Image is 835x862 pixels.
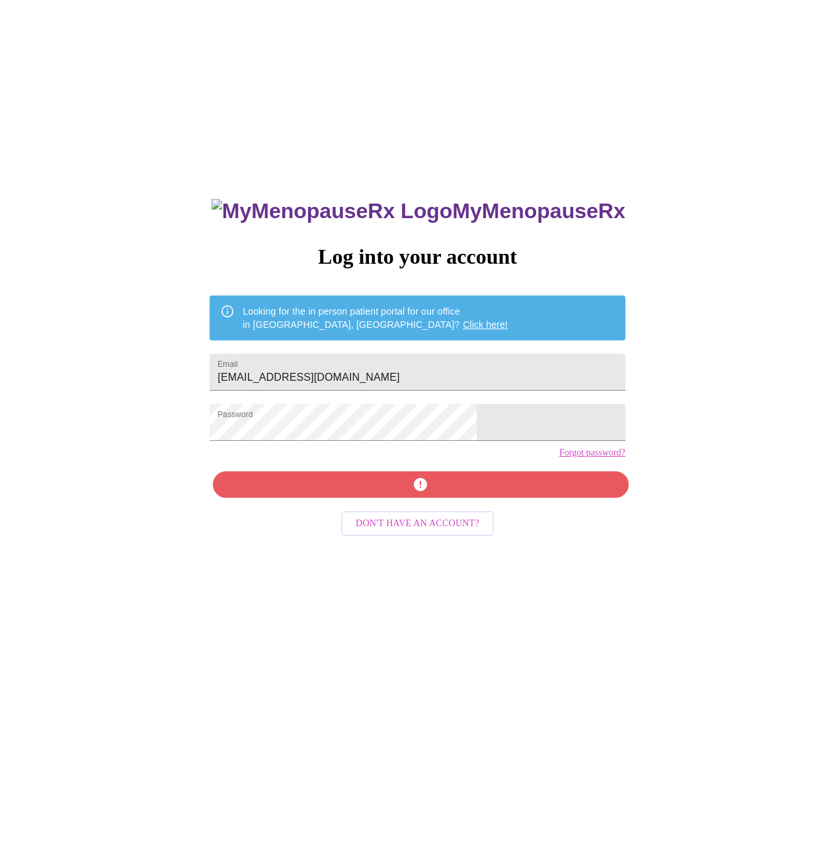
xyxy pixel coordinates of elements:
[559,448,625,458] a: Forgot password?
[212,199,452,223] img: MyMenopauseRx Logo
[210,245,625,269] h3: Log into your account
[356,516,479,532] span: Don't have an account?
[243,299,508,336] div: Looking for the in person patient portal for our office in [GEOGRAPHIC_DATA], [GEOGRAPHIC_DATA]?
[341,511,494,537] button: Don't have an account?
[338,517,497,528] a: Don't have an account?
[212,199,625,223] h3: MyMenopauseRx
[463,319,508,330] a: Click here!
